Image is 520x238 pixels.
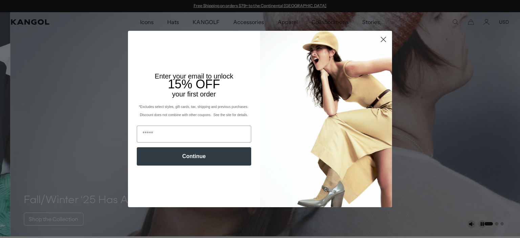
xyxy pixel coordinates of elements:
[139,105,249,117] span: *Excludes select styles, gift cards, tax, shipping and previous purchases. Discount does not comb...
[155,72,233,80] span: Enter your email to unlock
[137,126,251,143] input: Email
[260,31,392,207] img: 93be19ad-e773-4382-80b9-c9d740c9197f.jpeg
[168,77,220,91] span: 15% OFF
[137,147,251,166] button: Continue
[172,90,216,98] span: your first order
[377,34,389,45] button: Close dialog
